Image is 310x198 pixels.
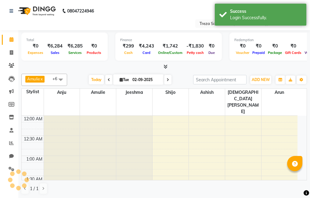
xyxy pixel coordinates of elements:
[44,89,80,96] span: Anju
[283,51,303,55] span: Gift Cards
[89,75,104,84] span: Today
[225,89,261,115] span: [DEMOGRAPHIC_DATA][PERSON_NAME]
[52,76,62,81] span: +6
[153,89,189,96] span: Shijo
[120,37,217,43] div: Finance
[26,51,45,55] span: Expenses
[157,43,184,50] div: ₹1,742
[283,43,303,50] div: ₹0
[120,43,136,50] div: ₹299
[131,75,161,84] input: 2025-09-02
[184,43,206,50] div: -₹1,830
[23,116,44,122] div: 12:00 AM
[189,89,225,96] span: Ashish
[45,43,65,50] div: ₹6,284
[67,51,83,55] span: Services
[207,51,216,55] span: Due
[252,77,270,82] span: ADD NEW
[230,8,302,15] div: Success
[25,176,44,182] div: 1:30 AM
[234,43,251,50] div: ₹0
[49,51,61,55] span: Sales
[266,43,283,50] div: ₹0
[23,136,44,142] div: 12:30 AM
[85,43,103,50] div: ₹0
[27,76,40,81] span: Amulie
[22,89,44,95] div: Stylist
[261,89,297,96] span: Arun
[85,51,103,55] span: Products
[185,51,205,55] span: Petty cash
[30,186,38,192] span: 1 / 1
[25,156,44,162] div: 1:00 AM
[193,75,247,84] input: Search Appointment
[250,76,271,84] button: ADD NEW
[251,43,266,50] div: ₹0
[16,2,57,19] img: logo
[116,89,152,96] span: Jeeshma
[118,77,131,82] span: Tue
[40,76,43,81] a: x
[266,51,283,55] span: Package
[230,15,302,21] div: Login Successfully.
[157,51,184,55] span: Online/Custom
[251,51,266,55] span: Prepaid
[26,37,103,43] div: Total
[123,51,134,55] span: Cash
[65,43,85,50] div: ₹6,285
[80,89,116,96] span: Amulie
[26,43,45,50] div: ₹0
[141,51,152,55] span: Card
[67,2,94,19] b: 08047224946
[136,43,157,50] div: ₹4,243
[206,43,217,50] div: ₹0
[234,51,251,55] span: Voucher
